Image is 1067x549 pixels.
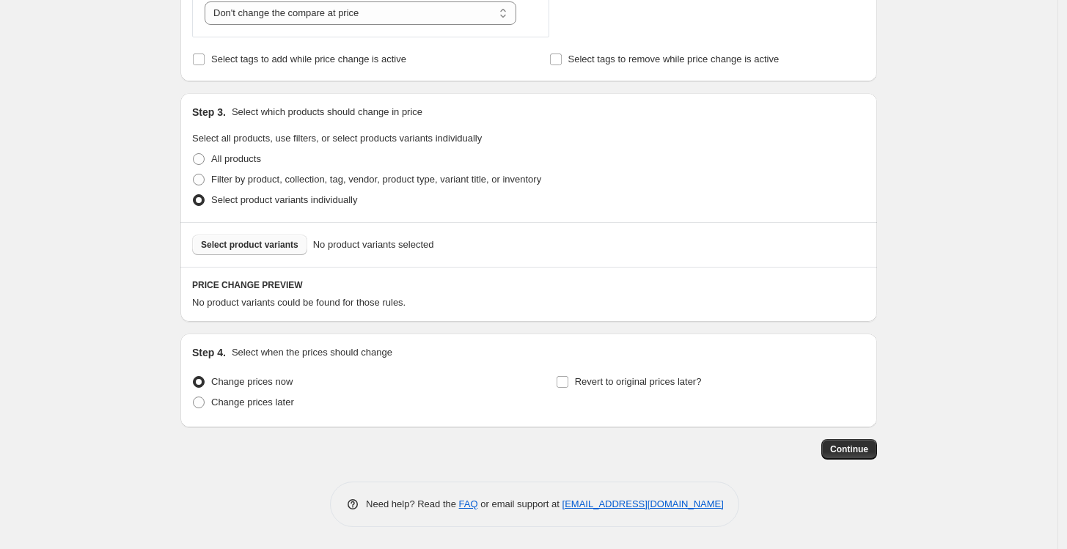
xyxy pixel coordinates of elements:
span: Filter by product, collection, tag, vendor, product type, variant title, or inventory [211,174,541,185]
span: or email support at [478,498,562,509]
h2: Step 3. [192,105,226,119]
a: [EMAIL_ADDRESS][DOMAIN_NAME] [562,498,724,509]
h2: Step 4. [192,345,226,360]
button: Select product variants [192,235,307,255]
span: Change prices now [211,376,293,387]
p: Select when the prices should change [232,345,392,360]
span: No product variants could be found for those rules. [192,297,406,308]
span: No product variants selected [313,237,434,252]
span: Select product variants individually [211,194,357,205]
span: Select product variants [201,239,298,251]
span: Select all products, use filters, or select products variants individually [192,133,482,144]
p: Select which products should change in price [232,105,422,119]
span: Need help? Read the [366,498,459,509]
a: FAQ [459,498,478,509]
span: Select tags to remove while price change is active [568,54,780,65]
span: Select tags to add while price change is active [211,54,406,65]
h6: PRICE CHANGE PREVIEW [192,279,865,291]
span: All products [211,153,261,164]
span: Change prices later [211,397,294,408]
button: Continue [821,439,877,460]
span: Continue [830,443,868,455]
span: Revert to original prices later? [575,376,702,387]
